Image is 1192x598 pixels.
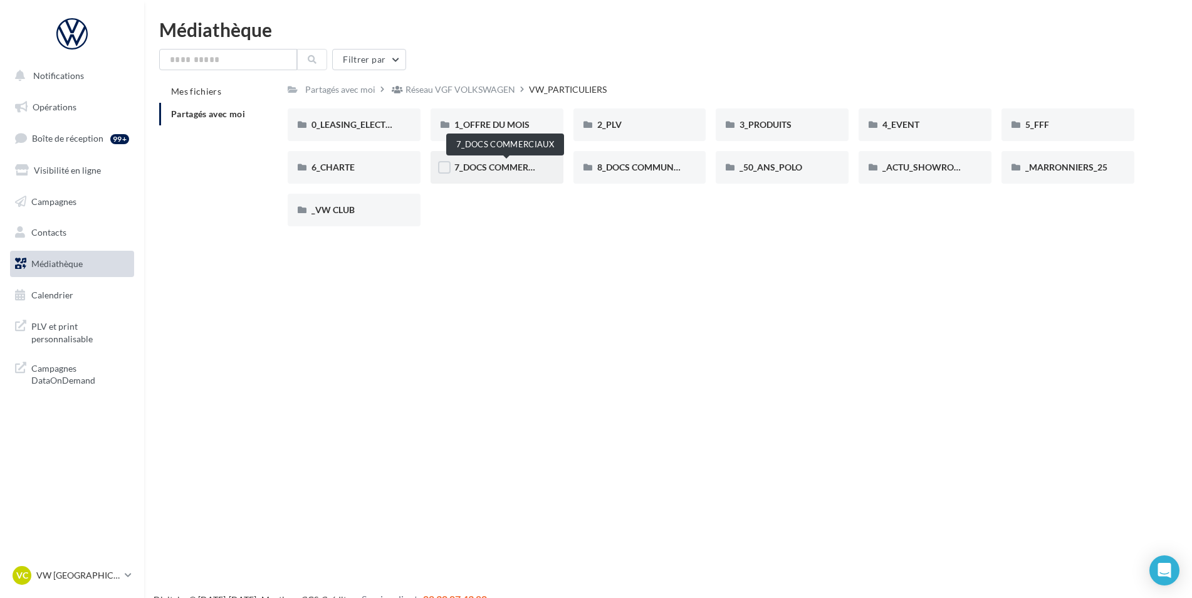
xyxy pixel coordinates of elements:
[34,165,101,176] span: Visibilité en ligne
[8,313,137,350] a: PLV et print personnalisable
[8,251,137,277] a: Médiathèque
[31,318,129,345] span: PLV et print personnalisable
[8,355,137,392] a: Campagnes DataOnDemand
[454,162,555,172] span: 7_DOCS COMMERCIAUX
[8,219,137,246] a: Contacts
[454,119,530,130] span: 1_OFFRE DU MOIS
[31,290,73,300] span: Calendrier
[1025,162,1107,172] span: _MARRONNIERS_25
[159,20,1177,39] div: Médiathèque
[32,133,103,144] span: Boîte de réception
[16,569,28,582] span: VC
[332,49,406,70] button: Filtrer par
[882,119,919,130] span: 4_EVENT
[171,86,221,97] span: Mes fichiers
[597,119,622,130] span: 2_PLV
[8,189,137,215] a: Campagnes
[36,569,120,582] p: VW [GEOGRAPHIC_DATA]
[446,134,564,155] div: 7_DOCS COMMERCIAUX
[8,63,132,89] button: Notifications
[31,258,83,269] span: Médiathèque
[110,134,129,144] div: 99+
[10,564,134,587] a: VC VW [GEOGRAPHIC_DATA]
[311,119,412,130] span: 0_LEASING_ELECTRIQUE
[597,162,709,172] span: 8_DOCS COMMUNICATION
[8,282,137,308] a: Calendrier
[311,204,355,215] span: _VW CLUB
[1025,119,1049,130] span: 5_FFF
[311,162,355,172] span: 6_CHARTE
[31,360,129,387] span: Campagnes DataOnDemand
[33,70,84,81] span: Notifications
[529,83,607,96] div: VW_PARTICULIERS
[740,119,792,130] span: 3_PRODUITS
[305,83,375,96] div: Partagés avec moi
[31,227,66,238] span: Contacts
[740,162,802,172] span: _50_ANS_POLO
[1149,555,1179,585] div: Open Intercom Messenger
[882,162,969,172] span: _ACTU_SHOWROOM
[405,83,515,96] div: Réseau VGF VOLKSWAGEN
[8,125,137,152] a: Boîte de réception99+
[33,102,76,112] span: Opérations
[8,94,137,120] a: Opérations
[171,108,245,119] span: Partagés avec moi
[8,157,137,184] a: Visibilité en ligne
[31,196,76,206] span: Campagnes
